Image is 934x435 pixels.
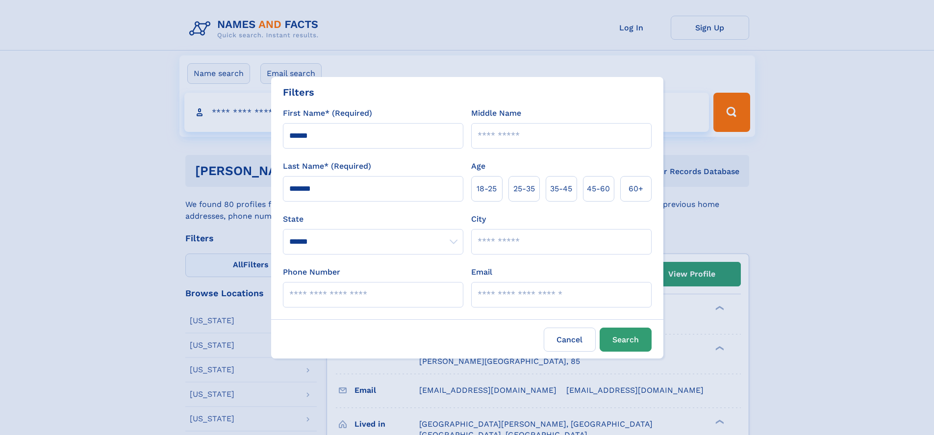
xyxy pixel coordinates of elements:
[283,85,314,100] div: Filters
[283,107,372,119] label: First Name* (Required)
[587,183,610,195] span: 45‑60
[629,183,643,195] span: 60+
[471,107,521,119] label: Middle Name
[550,183,572,195] span: 35‑45
[513,183,535,195] span: 25‑35
[600,328,652,352] button: Search
[283,266,340,278] label: Phone Number
[283,160,371,172] label: Last Name* (Required)
[283,213,463,225] label: State
[477,183,497,195] span: 18‑25
[471,266,492,278] label: Email
[471,160,485,172] label: Age
[471,213,486,225] label: City
[544,328,596,352] label: Cancel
